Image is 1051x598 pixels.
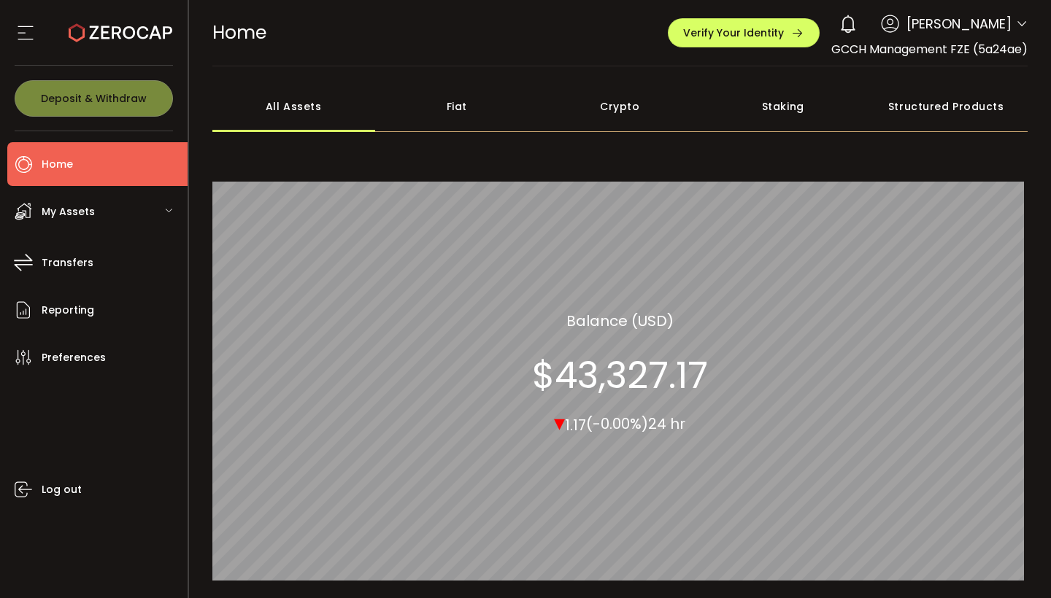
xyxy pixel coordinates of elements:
[865,81,1028,132] div: Structured Products
[586,413,648,434] span: (-0.00%)
[42,154,73,175] span: Home
[42,300,94,321] span: Reporting
[212,81,376,132] div: All Assets
[532,353,708,397] section: $43,327.17
[554,406,565,438] span: ▾
[42,201,95,222] span: My Assets
[375,81,539,132] div: Fiat
[15,80,173,117] button: Deposit & Withdraw
[42,479,82,500] span: Log out
[41,93,147,104] span: Deposit & Withdraw
[831,41,1028,58] span: GCCH Management FZE (5a24ae)
[701,81,865,132] div: Staking
[648,413,685,434] span: 24 hr
[212,20,266,45] span: Home
[978,528,1051,598] iframe: Chat Widget
[906,14,1012,34] span: [PERSON_NAME]
[42,347,106,368] span: Preferences
[42,252,93,273] span: Transfers
[539,81,702,132] div: Crypto
[683,28,784,38] span: Verify Your Identity
[565,414,586,435] span: 1.17
[566,309,674,331] section: Balance (USD)
[668,18,820,47] button: Verify Your Identity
